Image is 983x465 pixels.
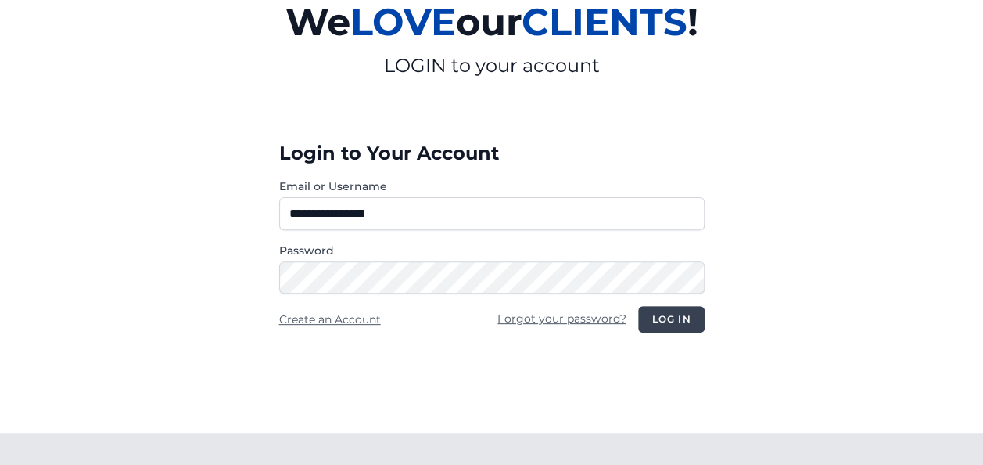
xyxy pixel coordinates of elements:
p: LOGIN to your account [104,53,880,78]
h3: Login to Your Account [279,141,705,166]
a: Create an Account [279,312,381,326]
label: Password [279,243,705,258]
label: Email or Username [279,178,705,194]
button: Log in [638,306,704,333]
a: Forgot your password? [497,312,626,326]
